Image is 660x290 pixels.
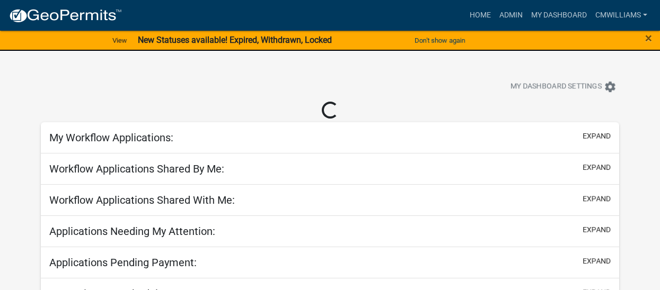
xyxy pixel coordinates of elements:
[49,162,224,175] h5: Workflow Applications Shared By Me:
[511,80,602,93] span: My Dashboard Settings
[527,5,591,25] a: My Dashboard
[495,5,527,25] a: Admin
[49,256,197,269] h5: Applications Pending Payment:
[604,80,617,93] i: settings
[49,194,235,206] h5: Workflow Applications Shared With Me:
[502,76,625,97] button: My Dashboard Settingssettings
[410,32,470,49] button: Don't show again
[645,31,652,46] span: ×
[583,224,611,235] button: expand
[583,162,611,173] button: expand
[591,5,652,25] a: cmwilliams
[138,35,332,45] strong: New Statuses available! Expired, Withdrawn, Locked
[583,131,611,142] button: expand
[49,225,215,238] h5: Applications Needing My Attention:
[465,5,495,25] a: Home
[645,32,652,44] button: Close
[583,256,611,267] button: expand
[583,193,611,204] button: expand
[49,131,173,144] h5: My Workflow Applications:
[108,32,131,49] a: View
